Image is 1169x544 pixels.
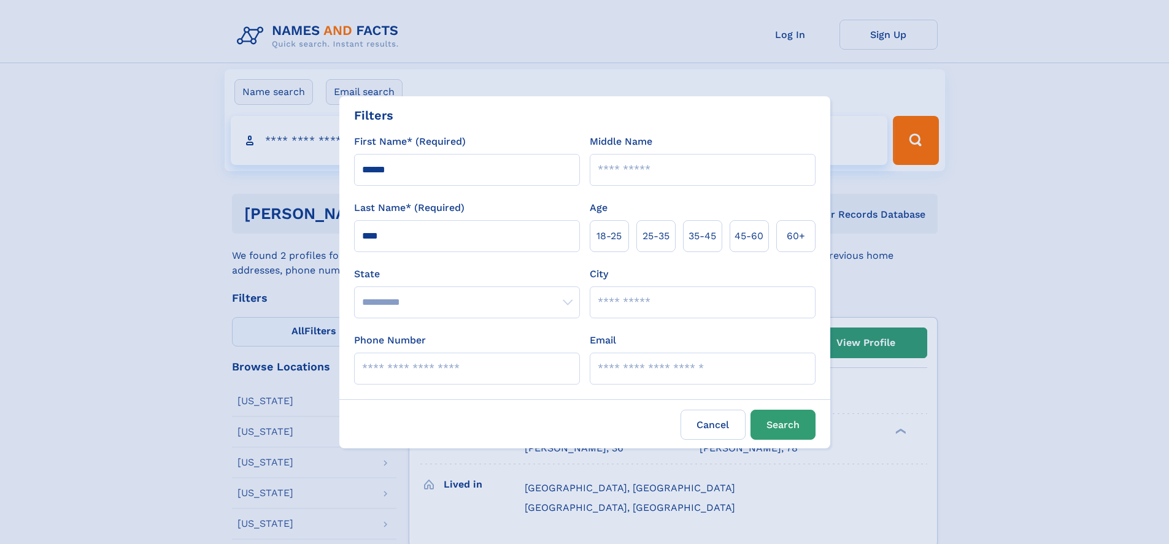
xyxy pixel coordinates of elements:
label: Cancel [681,410,746,440]
label: City [590,267,608,282]
label: Email [590,333,616,348]
label: Phone Number [354,333,426,348]
span: 60+ [787,229,805,243]
span: 18‑25 [596,229,622,243]
label: Last Name* (Required) [354,201,465,215]
label: State [354,267,580,282]
label: First Name* (Required) [354,134,466,149]
span: 45‑60 [735,229,763,243]
label: Middle Name [590,134,652,149]
span: 35‑45 [689,229,716,243]
button: Search [750,410,816,440]
div: Filters [354,106,393,125]
label: Age [590,201,608,215]
span: 25‑35 [642,229,669,243]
